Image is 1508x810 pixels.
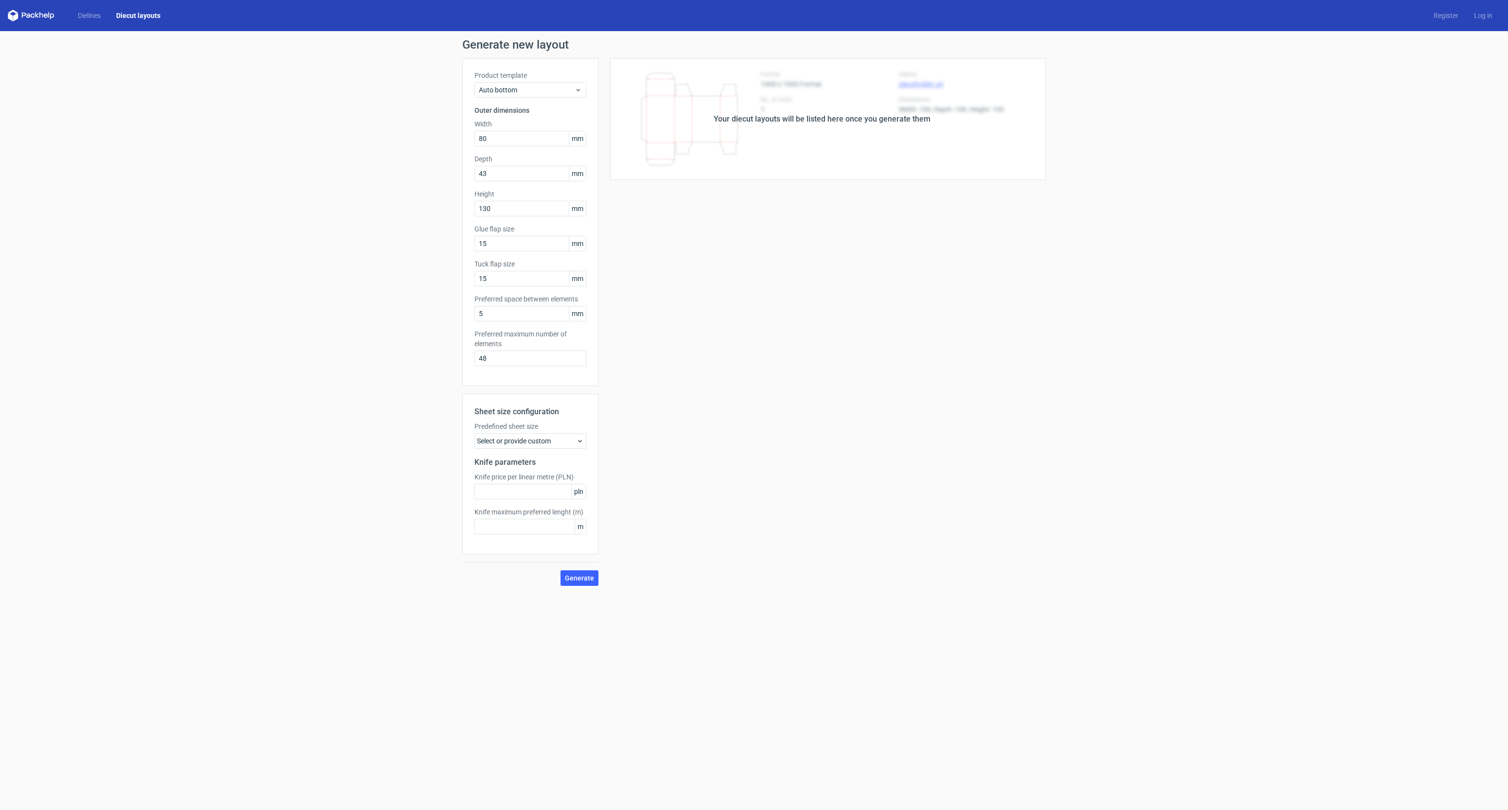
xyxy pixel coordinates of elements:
label: Width [474,119,586,129]
label: Predefined sheet size [474,422,586,431]
label: Knife price per linear metre (PLN) [474,472,586,482]
label: Tuck flap size [474,259,586,269]
a: Diecut layouts [108,11,168,20]
a: Register [1426,11,1466,20]
label: Knife maximum preferred lenght (m) [474,507,586,517]
a: Log in [1466,11,1500,20]
span: m [575,519,586,534]
a: Dielines [70,11,108,20]
span: mm [569,271,586,286]
label: Product template [474,70,586,80]
div: Select or provide custom [474,433,586,449]
label: Height [474,189,586,199]
div: Your diecut layouts will be listed here once you generate them [714,113,930,125]
button: Generate [561,570,598,586]
h2: Sheet size configuration [474,406,586,418]
h2: Knife parameters [474,457,586,468]
span: mm [569,166,586,181]
label: Preferred maximum number of elements [474,329,586,349]
label: Preferred space between elements [474,294,586,304]
span: mm [569,131,586,146]
label: Depth [474,154,586,164]
span: pln [571,484,586,499]
span: Generate [565,575,594,581]
span: mm [569,306,586,321]
h1: Generate new layout [462,39,1046,51]
span: mm [569,236,586,251]
label: Glue flap size [474,224,586,234]
h3: Outer dimensions [474,106,586,115]
span: mm [569,201,586,216]
span: Auto bottom [479,85,575,95]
